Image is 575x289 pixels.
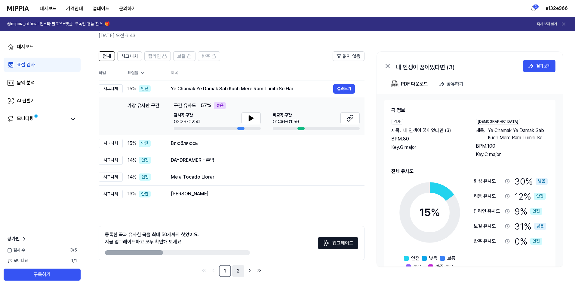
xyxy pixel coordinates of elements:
span: 15 % [128,85,136,92]
div: [DEMOGRAPHIC_DATA] [476,119,520,125]
span: 높음 [413,263,422,270]
h2: [DATE] 오전 6:43 [99,32,529,39]
div: 30 % [515,175,548,188]
div: Влюбляюсь [171,140,355,147]
span: 검사곡 구간 [174,112,201,118]
div: Key. C major [476,151,548,158]
span: 모니터링 [7,258,28,264]
div: [PERSON_NAME] [171,190,355,197]
button: 탑라인 [144,51,171,61]
button: 업그레이드 [318,237,358,249]
span: % [431,206,440,219]
span: 보컬 [177,53,186,60]
div: 01:46-01:56 [273,118,299,125]
div: 모니터링 [17,115,34,123]
span: 13 % [128,190,136,197]
span: 읽지 않음 [343,53,361,60]
div: Me a Tocado Llorar [171,173,355,181]
a: Go to previous page [209,266,218,275]
div: 15 [419,204,440,221]
button: 대시보드 [35,3,61,15]
div: Key. G major [391,144,464,151]
a: 모니터링 [7,115,66,123]
button: e132e966 [546,5,568,12]
div: 시그니처 [99,173,123,182]
span: 평가판 [7,235,20,242]
a: 음악 분석 [4,76,81,90]
span: 14 % [128,157,137,164]
button: 공유하기 [436,78,468,90]
div: BPM. 80 [391,135,464,143]
span: 구간 유사도 [174,102,196,109]
a: AI 판별기 [4,94,81,108]
div: 표절 검사 [17,61,35,68]
div: 안전 [139,85,151,92]
span: 낮음 [429,255,438,262]
div: 12 % [515,190,546,203]
span: 안전 [411,255,420,262]
button: 시그니처 [117,51,142,61]
span: 검사 수 [7,247,25,253]
div: 안전 [139,140,151,147]
div: 반주 유사도 [474,238,503,245]
div: 가장 유사한 구간 [128,102,159,130]
a: Sparkles업그레이드 [318,242,358,248]
button: 문의하기 [114,3,141,15]
a: 1 [219,265,231,277]
span: 내 인생이 꿈이었다면 (3) [403,127,451,134]
div: 2 [533,4,539,9]
div: 안전 [530,238,542,245]
div: 0 % [515,235,542,248]
span: 보통 [447,255,456,262]
img: 알림 [530,5,537,12]
div: 등록한 곡과 유사한 곡을 최대 50개까지 찾았어요. 지금 업그레이드하고 모두 확인해 보세요. [105,231,199,245]
span: 3 / 5 [70,247,77,253]
div: 시그니처 [99,190,123,199]
div: Ye Chamak Ye Damak Sab Kuch Mere Ram Tumhi Se Hai [171,85,333,92]
th: 제목 [171,66,364,80]
span: 시그니처 [121,53,138,60]
div: 보컬 유사도 [474,223,503,230]
div: 낮음 [534,223,546,230]
span: 탑라인 [148,53,161,60]
img: Sparkles [323,239,330,247]
div: 안전 [530,208,542,215]
a: 대시보드 [4,40,81,54]
a: Go to last page [255,266,263,275]
div: 공유하기 [447,80,463,88]
div: 낮음 [536,178,548,185]
span: 비교곡 구간 [273,112,299,118]
div: PDF 다운로드 [401,80,428,88]
span: 1 / 1 [71,258,77,264]
th: 타입 [99,66,123,80]
div: DAYDREAMER - 존박 [171,157,355,164]
div: AI 판별기 [17,97,35,104]
h1: @mippia_official 인스타 팔로우+댓글, 구독권 경품 찬스! 🎁 [7,21,110,27]
span: 14 % [128,173,137,181]
button: 반주 [198,51,220,61]
div: 탑라인 유사도 [474,208,503,215]
button: 보컬 [173,51,195,61]
div: 내 인생이 꿈이었다면 (3) [396,62,516,70]
a: Go to first page [200,266,208,275]
div: 시그니처 [99,139,123,148]
div: 결과보기 [536,63,551,69]
a: 곡 정보검사제목.내 인생이 꿈이었다면 (3)BPM.80Key.G major[DEMOGRAPHIC_DATA]제목.Ye Chamak Ye Damak Sab Kuch Mere Ra... [377,94,563,266]
a: Go to next page [245,266,254,275]
button: 알림2 [529,4,538,13]
div: 음악 분석 [17,79,35,86]
div: 안전 [139,191,151,198]
span: 15 % [128,140,136,147]
a: 가격안내 [61,3,88,15]
div: 02:29-02:41 [174,118,201,125]
a: 결과보기 [523,60,555,72]
span: 반주 [202,53,210,60]
img: PDF Download [391,80,398,88]
a: 업데이트 [88,0,114,17]
button: 결과보기 [333,84,355,94]
div: 9 % [515,205,542,218]
span: Ye Chamak Ye Damak Sab Kuch Mere Ram Tumhi Se Hai [488,127,548,141]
